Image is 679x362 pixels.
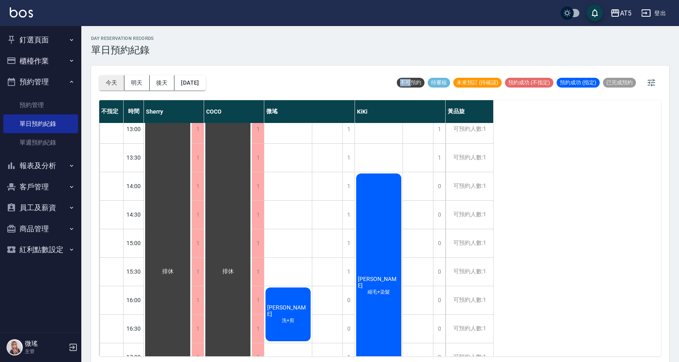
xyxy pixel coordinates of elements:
span: 不可預約 [397,79,424,86]
button: save [587,5,603,21]
a: 預約管理 [3,96,78,114]
a: 單週預約紀錄 [3,133,78,152]
div: 0 [433,286,445,314]
button: AT5 [607,5,635,22]
div: 1 [192,258,204,286]
div: 可預約人數:1 [446,201,493,229]
div: 14:30 [124,200,144,229]
div: 1 [192,315,204,343]
div: 1 [252,201,264,229]
div: AT5 [620,8,631,18]
span: 排休 [161,268,175,275]
button: 員工及薪資 [3,197,78,218]
div: 1 [342,201,355,229]
h3: 單日預約紀錄 [91,44,154,56]
div: 1 [192,172,204,200]
button: 後天 [150,75,175,90]
div: 可預約人數:1 [446,286,493,314]
div: 15:00 [124,229,144,257]
div: 1 [342,229,355,257]
div: 1 [192,229,204,257]
div: 不指定 [99,100,124,123]
h2: day Reservation records [91,36,154,41]
div: 13:00 [124,115,144,143]
div: 1 [192,201,204,229]
div: 1 [192,286,204,314]
div: 黃品旋 [446,100,494,123]
span: 已完成預約 [603,79,636,86]
div: 14:00 [124,172,144,200]
div: 0 [433,229,445,257]
div: Sherry [144,100,204,123]
div: 15:30 [124,257,144,286]
div: 0 [433,201,445,229]
div: 1 [252,115,264,143]
span: 預約成功 (指定) [557,79,600,86]
div: 0 [433,315,445,343]
button: 紅利點數設定 [3,239,78,260]
span: 待審核 [428,79,450,86]
div: COCO [204,100,264,123]
div: 13:30 [124,143,144,172]
span: 洗+剪 [280,317,296,324]
div: 微瑤 [264,100,355,123]
button: 預約管理 [3,71,78,92]
div: 1 [342,258,355,286]
span: [PERSON_NAME] [356,276,401,289]
div: 可預約人數:1 [446,115,493,143]
span: 縮毛+染髮 [366,289,392,296]
div: 可預約人數:1 [446,315,493,343]
span: 排休 [221,268,235,275]
button: 明天 [124,75,150,90]
span: 未來預訂 (待確認) [453,79,502,86]
div: 1 [342,172,355,200]
div: KiKi [355,100,446,123]
div: 可預約人數:1 [446,172,493,200]
a: 單日預約紀錄 [3,114,78,133]
button: 商品管理 [3,218,78,239]
div: 1 [252,315,264,343]
div: 可預約人數:1 [446,229,493,257]
div: 1 [252,286,264,314]
button: 登出 [638,6,669,21]
div: 1 [252,258,264,286]
button: 報表及分析 [3,155,78,176]
span: 預約成功 (不指定) [505,79,553,86]
div: 1 [252,144,264,172]
div: 0 [433,258,445,286]
div: 0 [342,286,355,314]
div: 1 [433,115,445,143]
div: 1 [342,115,355,143]
div: 0 [433,172,445,200]
div: 1 [252,229,264,257]
div: 1 [433,144,445,172]
div: 16:30 [124,314,144,343]
img: Logo [10,7,33,18]
button: 今天 [99,75,124,90]
img: Person [7,339,23,355]
div: 0 [342,315,355,343]
p: 主管 [25,348,66,355]
h5: 微瑤 [25,340,66,348]
span: [PERSON_NAME] [266,304,311,317]
div: 可預約人數:1 [446,144,493,172]
div: 16:00 [124,286,144,314]
div: 時間 [124,100,144,123]
div: 1 [192,115,204,143]
button: [DATE] [174,75,205,90]
div: 1 [192,144,204,172]
div: 1 [342,144,355,172]
button: 櫃檯作業 [3,50,78,72]
div: 1 [252,172,264,200]
div: 可預約人數:1 [446,258,493,286]
button: 客戶管理 [3,176,78,197]
button: 釘選頁面 [3,29,78,50]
